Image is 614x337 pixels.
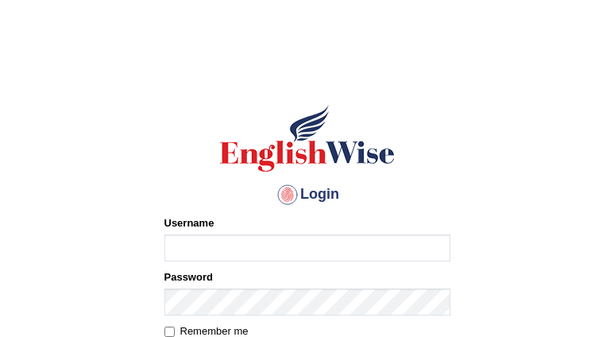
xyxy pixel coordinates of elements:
h4: Login [164,182,450,207]
label: Password [164,269,213,285]
img: Logo of English Wise sign in for intelligent practice with AI [217,103,398,174]
input: Remember me [164,327,175,337]
label: Username [164,215,214,230]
